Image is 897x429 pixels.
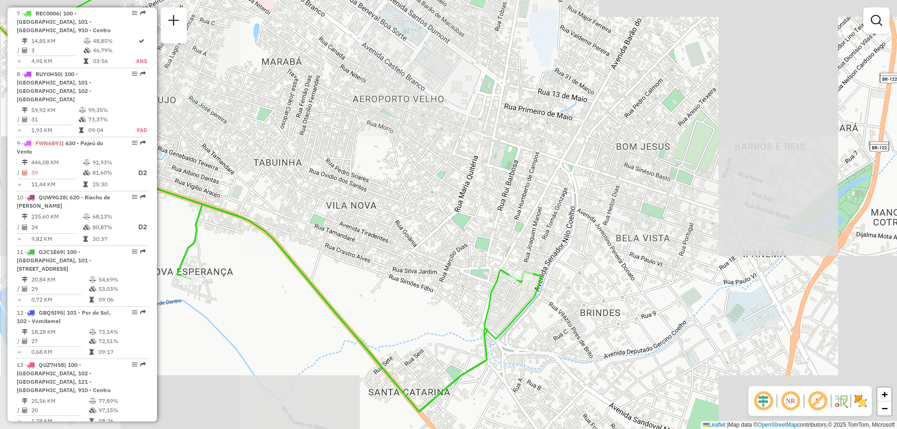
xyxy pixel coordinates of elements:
[98,347,145,357] td: 09:17
[877,401,891,415] a: Zoom out
[17,180,21,189] td: =
[98,396,145,406] td: 77,89%
[92,212,129,221] td: 68,13%
[93,36,135,46] td: 48,85%
[89,349,94,355] i: Tempo total em rota
[882,388,888,400] span: +
[22,117,28,122] i: Total de Atividades
[98,327,145,337] td: 73,14%
[22,170,28,176] i: Total de Atividades
[130,222,147,232] p: D2
[140,71,146,77] em: Rota exportada
[882,402,888,414] span: −
[22,225,28,230] i: Total de Atividades
[22,286,28,292] i: Total de Atividades
[98,275,145,284] td: 54,69%
[22,160,28,165] i: Distância Total
[22,338,28,344] i: Total de Atividades
[83,236,88,242] i: Tempo total em rota
[39,361,64,368] span: QUZ7H58
[17,309,111,324] span: 12 -
[17,337,21,346] td: /
[39,309,63,316] span: GBQ5I95
[140,10,146,16] em: Rota exportada
[89,297,94,302] i: Tempo total em rota
[17,10,111,34] span: | 100 - [GEOGRAPHIC_DATA], 101 - [GEOGRAPHIC_DATA], 910 - Centro
[31,46,83,55] td: 3
[17,140,103,155] span: | 630 - Pajeú do Vento
[752,390,775,412] span: Ocultar deslocamento
[88,105,127,115] td: 99,35%
[31,115,78,124] td: 31
[36,140,62,147] span: FWN6B91
[22,277,28,282] i: Distância Total
[92,234,129,244] td: 30:37
[83,170,90,176] i: % de utilização da cubagem
[31,158,83,167] td: 446,08 KM
[88,115,127,124] td: 73,37%
[79,107,86,113] i: % de utilização do peso
[84,58,88,64] i: Tempo total em rota
[140,362,146,367] em: Rota exportada
[833,394,848,408] img: Fluxo de ruas
[92,180,129,189] td: 25:30
[17,416,21,426] td: =
[31,337,89,346] td: 27
[703,422,726,428] a: Leaflet
[17,284,21,294] td: /
[17,115,21,124] td: /
[164,11,183,32] a: Nova sessão e pesquisa
[806,390,829,412] span: Exibir rótulo
[140,309,146,315] em: Rota exportada
[31,347,89,357] td: 0,68 KM
[92,167,129,179] td: 81,60%
[17,234,21,244] td: =
[36,10,59,17] span: REC0006
[17,46,21,55] td: /
[779,390,802,412] span: Ocultar NR
[31,180,83,189] td: 11,44 KM
[17,126,21,135] td: =
[31,126,78,135] td: 1,93 KM
[31,234,83,244] td: 9,82 KM
[83,160,90,165] i: % de utilização do peso
[132,10,137,16] em: Opções
[39,248,63,255] span: GJC1E69
[79,127,84,133] i: Tempo total em rota
[17,248,92,272] span: 11 -
[17,309,111,324] span: | 101 - Por do Sol, 102 - Vomitamel
[98,416,145,426] td: 08:26
[84,38,91,44] i: % de utilização do peso
[853,394,868,408] img: Exibir/Ocultar setores
[93,46,135,55] td: 46,79%
[83,182,88,187] i: Tempo total em rota
[867,11,886,30] a: Exibir filtros
[132,194,137,200] em: Opções
[22,107,28,113] i: Distância Total
[89,329,96,335] i: % de utilização do peso
[139,38,144,44] i: Rota otimizada
[92,221,129,233] td: 80,87%
[140,140,146,146] em: Rota exportada
[140,249,146,254] em: Rota exportada
[17,361,111,394] span: 13 -
[31,406,89,415] td: 20
[132,362,137,367] em: Opções
[84,48,91,53] i: % de utilização da cubagem
[83,214,90,219] i: % de utilização do peso
[877,387,891,401] a: Zoom in
[31,275,89,284] td: 20,84 KM
[17,10,111,34] span: 7 -
[93,56,135,66] td: 03:56
[17,56,21,66] td: =
[79,117,86,122] i: % de utilização da cubagem
[88,126,127,135] td: 09:04
[36,70,61,77] span: RUY0H50
[89,277,96,282] i: % de utilização do peso
[701,421,897,429] div: Map data © contributors,© 2025 TomTom, Microsoft
[98,284,145,294] td: 53,03%
[132,249,137,254] em: Opções
[31,416,89,426] td: 1,28 KM
[758,422,797,428] a: OpenStreetMap
[31,284,89,294] td: 29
